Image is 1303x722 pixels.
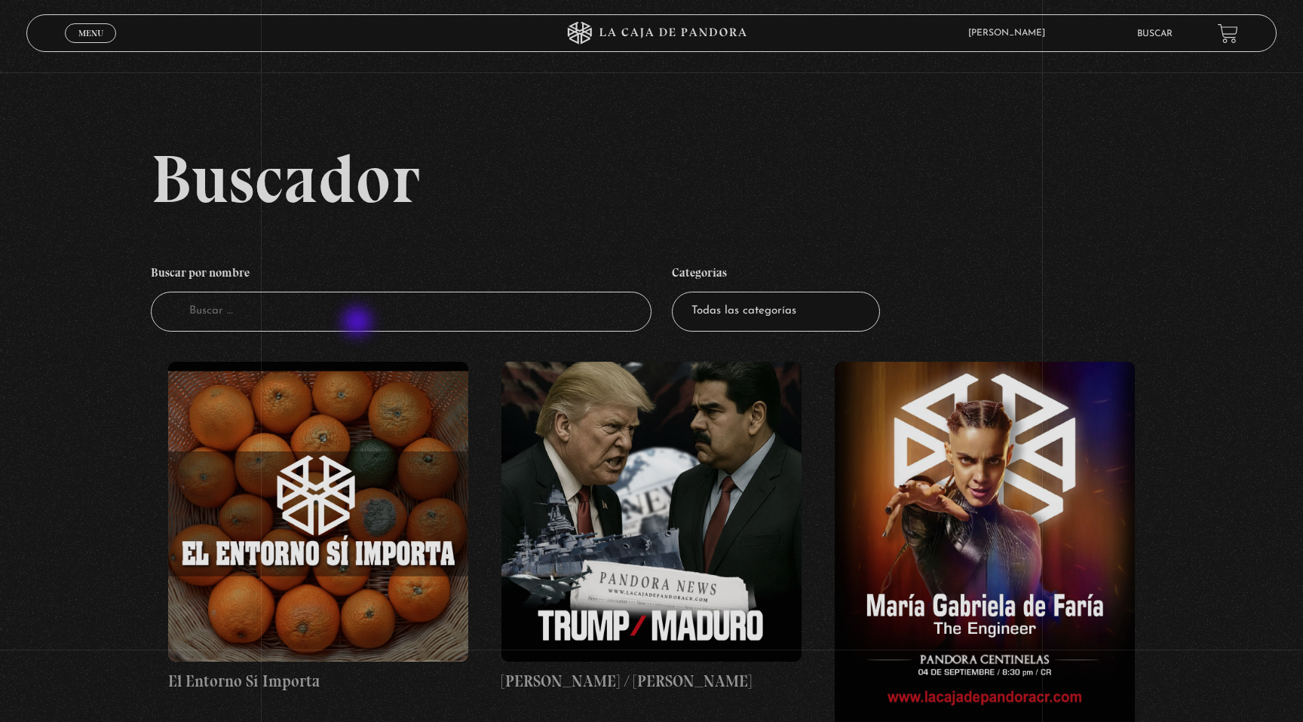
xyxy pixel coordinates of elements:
h4: El Entorno Sí Importa [168,669,468,693]
h2: Buscador [151,145,1277,213]
a: [PERSON_NAME] / [PERSON_NAME] [501,362,802,693]
span: [PERSON_NAME] [961,29,1060,38]
h4: Buscar por nombre [151,258,651,292]
span: Cerrar [73,41,109,52]
a: El Entorno Sí Importa [168,362,468,693]
span: Menu [78,29,103,38]
h4: [PERSON_NAME] / [PERSON_NAME] [501,669,802,693]
h4: Categorías [672,258,880,292]
a: Buscar [1137,29,1173,38]
a: View your shopping cart [1218,23,1238,44]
